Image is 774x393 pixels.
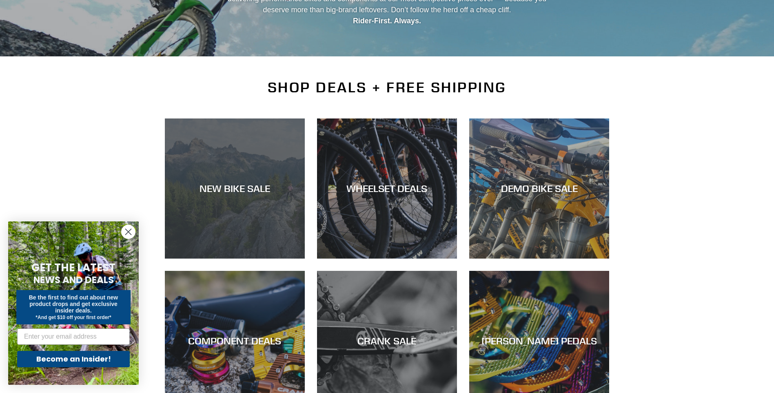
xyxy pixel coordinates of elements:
[165,118,305,259] a: NEW BIKE SALE
[165,335,305,347] div: COMPONENT DEALS
[469,335,609,347] div: [PERSON_NAME] PEDALS
[17,328,130,345] input: Enter your email address
[317,118,457,259] a: WHEELSET DEALS
[35,315,111,320] span: *And get $10 off your first order*
[29,294,118,314] span: Be the first to find out about new product drops and get exclusive insider deals.
[469,183,609,194] div: DEMO BIKE SALE
[353,17,421,25] strong: Rider-First. Always.
[121,225,135,239] button: Close dialog
[317,183,457,194] div: WHEELSET DEALS
[31,260,115,275] span: GET THE LATEST
[317,335,457,347] div: CRANK SALE
[469,118,609,259] a: DEMO BIKE SALE
[33,273,114,286] span: NEWS AND DEALS
[165,79,610,96] h2: SHOP DEALS + FREE SHIPPING
[165,183,305,194] div: NEW BIKE SALE
[17,351,130,367] button: Become an Insider!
